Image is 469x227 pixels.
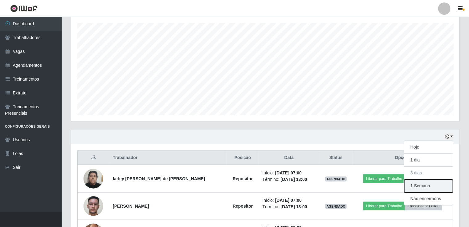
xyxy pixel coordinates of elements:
span: AGENDADO [325,177,347,181]
strong: Iarley [PERSON_NAME] de [PERSON_NAME] [113,176,205,181]
img: 1735996269854.jpeg [84,165,103,192]
strong: [PERSON_NAME] [113,204,149,209]
strong: Repositor [233,204,253,209]
button: Trabalhador Faltou [405,202,442,210]
button: 1 dia [404,154,453,167]
button: Liberar para Trabalho [363,202,405,210]
img: 1726751740044.jpeg [84,189,103,224]
time: [DATE] 07:00 [275,198,302,203]
button: 1 Semana [404,180,453,193]
th: Data [259,151,319,165]
li: Início: [263,170,316,176]
button: 3 dias [404,167,453,180]
img: CoreUI Logo [10,5,38,12]
li: Término: [263,176,316,183]
span: AGENDADO [325,204,347,209]
th: Status [319,151,353,165]
time: [DATE] 13:00 [281,177,307,182]
th: Opções [353,151,453,165]
th: Trabalhador [109,151,227,165]
li: Início: [263,197,316,204]
time: [DATE] 13:00 [281,204,307,209]
button: Não encerrados [404,193,453,205]
time: [DATE] 07:00 [275,170,302,175]
button: Liberar para Trabalho [363,174,405,183]
strong: Repositor [233,176,253,181]
button: Hoje [404,141,453,154]
th: Posição [227,151,259,165]
li: Término: [263,204,316,210]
